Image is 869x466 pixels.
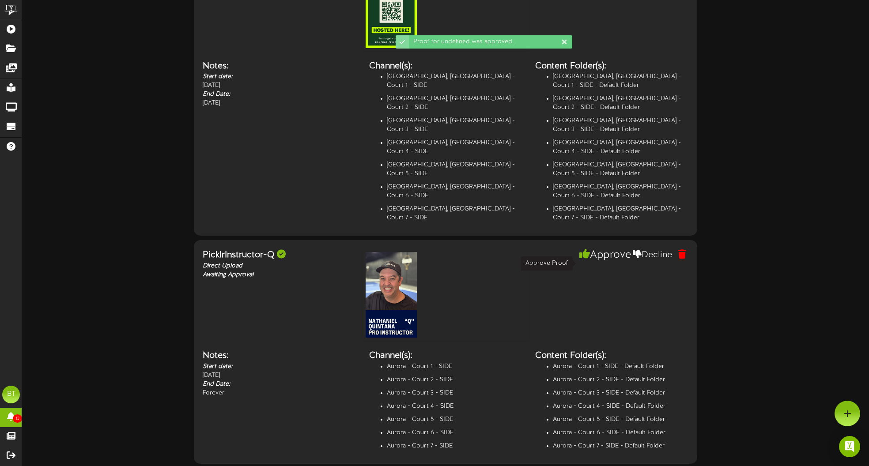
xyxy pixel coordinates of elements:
li: [GEOGRAPHIC_DATA], [GEOGRAPHIC_DATA] - Court 2 - SIDE - Default Folder [553,94,688,112]
li: Aurora - Court 6 - SIDE [387,428,522,437]
div: Content Folder(s): [535,349,688,362]
div: [DATE] [DATE] [196,60,363,108]
div: Dismiss this notification [561,38,568,46]
div: End Date: [203,380,356,389]
li: [GEOGRAPHIC_DATA], [GEOGRAPHIC_DATA] - Court 4 - SIDE [387,139,522,156]
div: Start date: [203,362,356,371]
li: [GEOGRAPHIC_DATA], [GEOGRAPHIC_DATA] - Court 1 - SIDE - Default Folder [553,72,688,90]
li: [GEOGRAPHIC_DATA], [GEOGRAPHIC_DATA] - Court 4 - SIDE - Default Folder [553,139,688,156]
div: Open Intercom Messenger [839,436,860,457]
li: Aurora - Court 2 - SIDE [387,376,522,384]
li: [GEOGRAPHIC_DATA], [GEOGRAPHIC_DATA] - Court 1 - SIDE [387,72,522,90]
button: Decline [631,249,674,262]
img: 3d11d320-95a9-4696-acad-44080cc219ed.png [364,251,418,339]
div: [DATE] Forever [196,349,363,398]
li: Aurora - Court 5 - SIDE [387,415,522,424]
li: Aurora - Court 7 - SIDE [387,442,522,451]
li: Aurora - Court 3 - SIDE - Default Folder [553,389,688,398]
div: Notes: [203,60,356,73]
div: Start date: [203,72,356,81]
div: BT [2,386,20,403]
div: Content Folder(s): [535,60,688,73]
button: Approve [577,248,633,263]
li: Aurora - Court 5 - SIDE - Default Folder [553,415,688,424]
li: Aurora - Court 2 - SIDE - Default Folder [553,376,688,384]
li: [GEOGRAPHIC_DATA], [GEOGRAPHIC_DATA] - Court 7 - SIDE - Default Folder [553,205,688,222]
div: End Date: [203,90,356,99]
div: Channel(s): [369,349,522,362]
li: Aurora - Court 4 - SIDE - Default Folder [553,402,688,411]
li: Aurora - Court 4 - SIDE [387,402,522,411]
li: Aurora - Court 6 - SIDE - Default Folder [553,428,688,437]
li: [GEOGRAPHIC_DATA], [GEOGRAPHIC_DATA] - Court 3 - SIDE - Default Folder [553,116,688,134]
li: [GEOGRAPHIC_DATA], [GEOGRAPHIC_DATA] - Court 6 - SIDE - Default Folder [553,183,688,200]
li: Aurora - Court 1 - SIDE [387,362,522,371]
div: Channel(s): [369,60,522,73]
li: Aurora - Court 7 - SIDE - Default Folder [553,442,688,451]
li: [GEOGRAPHIC_DATA], [GEOGRAPHIC_DATA] - Court 5 - SIDE - Default Folder [553,161,688,178]
li: [GEOGRAPHIC_DATA], [GEOGRAPHIC_DATA] - Court 5 - SIDE [387,161,522,178]
div: Proof for undefined was approved. [409,35,572,49]
li: Aurora - Court 3 - SIDE [387,389,522,398]
li: [GEOGRAPHIC_DATA], [GEOGRAPHIC_DATA] - Court 7 - SIDE [387,205,522,222]
div: Direct Upload [203,262,356,271]
span: 13 [13,414,22,423]
li: [GEOGRAPHIC_DATA], [GEOGRAPHIC_DATA] - Court 3 - SIDE [387,116,522,134]
li: Aurora - Court 1 - SIDE - Default Folder [553,362,688,371]
li: [GEOGRAPHIC_DATA], [GEOGRAPHIC_DATA] - Court 2 - SIDE [387,94,522,112]
div: Awaiting Approval [203,271,356,279]
div: Notes: [203,349,356,362]
li: [GEOGRAPHIC_DATA], [GEOGRAPHIC_DATA] - Court 6 - SIDE [387,183,522,200]
div: PicklrInstructor-Q [203,249,356,262]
